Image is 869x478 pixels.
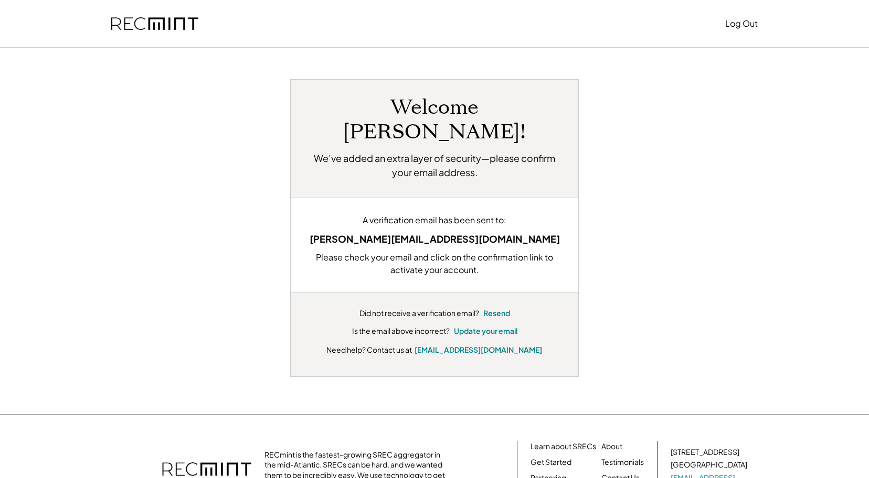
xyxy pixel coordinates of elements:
[415,345,542,354] a: [EMAIL_ADDRESS][DOMAIN_NAME]
[601,457,644,468] a: Testimonials
[352,326,450,336] div: Is the email above incorrect?
[306,251,563,276] div: Please check your email and click on the confirmation link to activate your account.
[306,151,563,179] h2: We’ve added an extra layer of security—please confirm your email address.
[306,232,563,246] div: [PERSON_NAME][EMAIL_ADDRESS][DOMAIN_NAME]
[306,214,563,226] div: A verification email has been sent to:
[454,326,517,336] button: Update your email
[483,308,510,319] button: Resend
[306,95,563,145] h1: Welcome [PERSON_NAME]!
[601,441,622,452] a: About
[725,13,758,34] button: Log Out
[671,460,747,470] div: [GEOGRAPHIC_DATA]
[531,457,571,468] a: Get Started
[671,447,739,458] div: [STREET_ADDRESS]
[531,441,596,452] a: Learn about SRECs
[111,17,198,30] img: recmint-logotype%403x.png
[326,344,412,355] div: Need help? Contact us at
[359,308,479,319] div: Did not receive a verification email?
